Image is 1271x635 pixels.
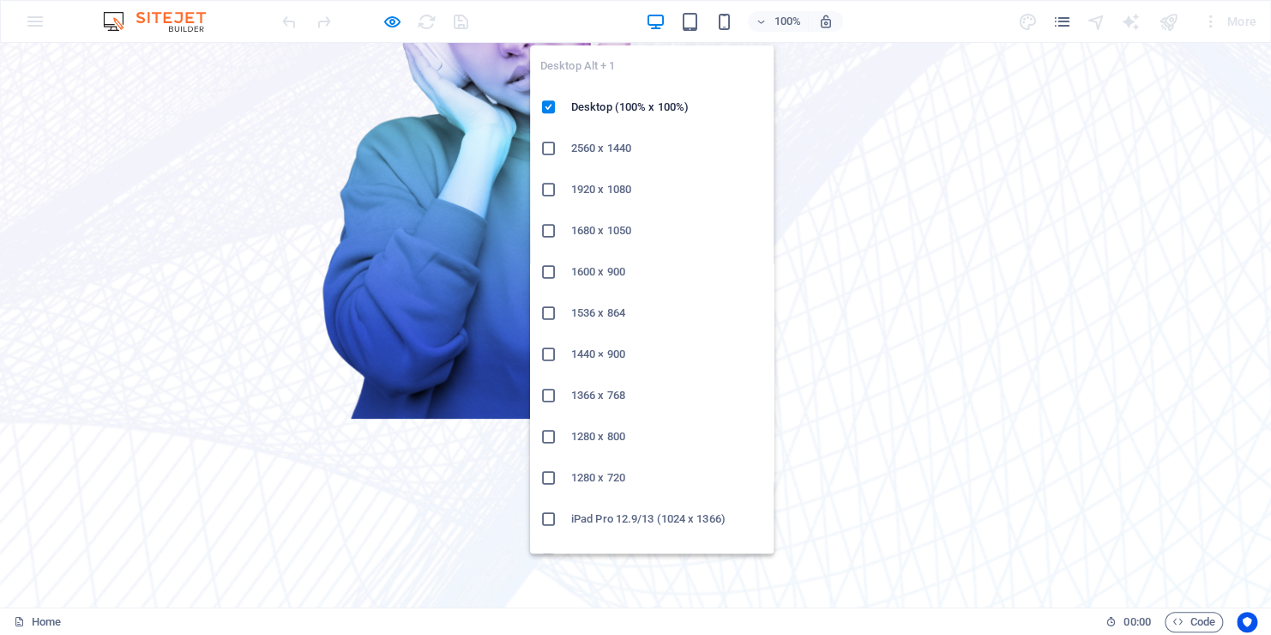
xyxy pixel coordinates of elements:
[99,11,227,32] img: Editor Logo
[571,550,763,571] h6: Galaxy Tab S9/S10 Ultra (1024 x 1366)
[14,612,61,632] a: Click to cancel selection. Double-click to open Pages
[1165,612,1223,632] button: Code
[571,179,763,200] h6: 1920 x 1080
[818,14,834,29] i: On resize automatically adjust zoom level to fit chosen device.
[774,11,801,32] h6: 100%
[1105,612,1151,632] h6: Session time
[571,262,763,282] h6: 1600 x 900
[571,221,763,241] h6: 1680 x 1050
[571,426,763,447] h6: 1280 x 800
[571,138,763,159] h6: 2560 x 1440
[1237,612,1257,632] button: Usercentrics
[1051,11,1072,32] button: pages
[571,509,763,529] h6: iPad Pro 12.9/13 (1024 x 1366)
[571,468,763,488] h6: 1280 x 720
[571,385,763,406] h6: 1366 x 768
[1051,12,1071,32] i: Pages (Ctrl+Alt+S)
[571,303,763,324] h6: 1536 x 864
[1172,612,1215,632] span: Code
[748,11,809,32] button: 100%
[1123,612,1150,632] span: 00 00
[571,97,763,118] h6: Desktop (100% x 100%)
[571,344,763,365] h6: 1440 × 900
[1135,615,1138,628] span: :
